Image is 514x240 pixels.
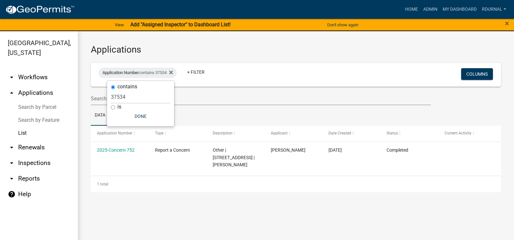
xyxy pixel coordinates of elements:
input: Search for applications [91,92,431,105]
span: Other | 6508 E Centenary Rd | Sarah Rutledge [213,147,255,168]
div: contains 37534 [99,68,177,78]
a: Home [402,3,421,16]
h3: Applications [91,44,501,55]
datatable-header-cell: Description [207,126,265,141]
span: × [505,19,509,28]
span: Applicant [271,131,288,135]
datatable-header-cell: Type [149,126,207,141]
a: rdurnal [479,3,509,16]
span: 02/11/2025 [329,147,342,153]
span: Amy Baker [271,147,305,153]
datatable-header-cell: Applicant [265,126,323,141]
span: Description [213,131,233,135]
datatable-header-cell: Status [380,126,438,141]
label: contains [117,84,137,89]
span: Date Created [329,131,351,135]
i: arrow_drop_up [8,89,16,97]
label: is [117,104,121,109]
a: + Filter [182,66,210,78]
datatable-header-cell: Application Number [91,126,149,141]
span: Report a Concern [155,147,190,153]
span: Status [387,131,398,135]
button: Don't show again [325,19,361,30]
div: 1 total [91,176,501,192]
span: Current Activity [445,131,472,135]
span: Application Number [97,131,132,135]
datatable-header-cell: Current Activity [438,126,496,141]
i: help [8,190,16,198]
datatable-header-cell: Date Created [322,126,380,141]
span: Application Number [102,70,138,75]
i: arrow_drop_down [8,175,16,183]
button: Done [111,110,170,122]
button: Columns [461,68,493,80]
a: View [112,19,126,30]
strong: Add "Assigned Inspector" to Dashboard List! [130,21,231,28]
span: Type [155,131,163,135]
i: arrow_drop_down [8,159,16,167]
i: arrow_drop_down [8,73,16,81]
a: Admin [421,3,440,16]
a: 2025-Concern-752 [97,147,135,153]
a: My Dashboard [440,3,479,16]
a: Data [91,105,109,126]
span: Completed [387,147,408,153]
i: arrow_drop_down [8,144,16,151]
button: Close [505,19,509,27]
